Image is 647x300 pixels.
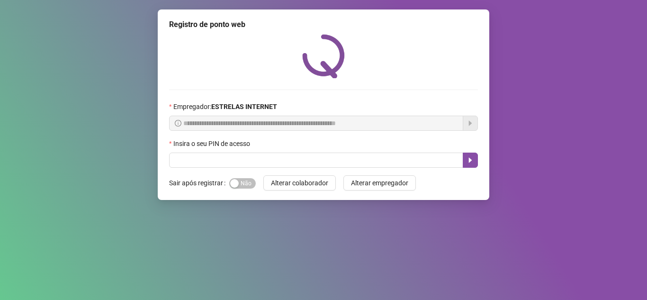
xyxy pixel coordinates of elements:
[343,175,416,191] button: Alterar empregador
[169,19,478,30] div: Registro de ponto web
[169,175,229,191] label: Sair após registrar
[169,138,256,149] label: Insira o seu PIN de acesso
[302,34,345,78] img: QRPoint
[173,101,277,112] span: Empregador :
[211,103,277,110] strong: ESTRELAS INTERNET
[263,175,336,191] button: Alterar colaborador
[175,120,181,127] span: info-circle
[351,178,408,188] span: Alterar empregador
[467,156,474,164] span: caret-right
[271,178,328,188] span: Alterar colaborador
